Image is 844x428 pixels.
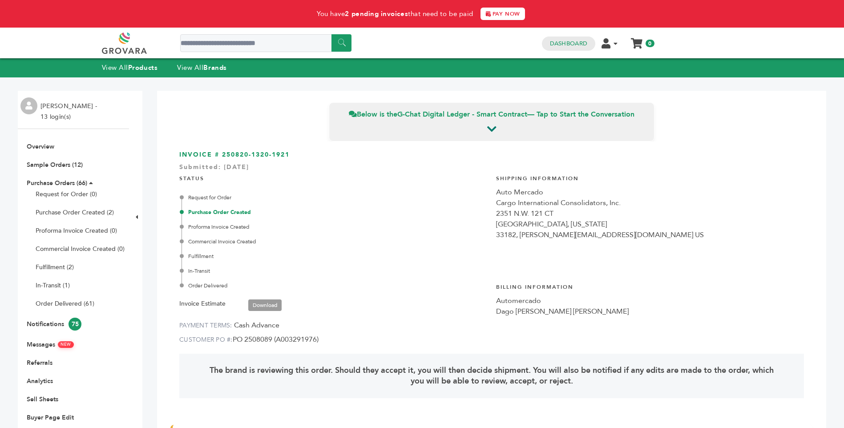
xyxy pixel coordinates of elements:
a: Buyer Page Edit [27,413,74,422]
a: View AllBrands [177,63,227,72]
a: In-Transit (1) [36,281,70,290]
div: Purchase Order Created [182,208,487,216]
label: PAYMENT TERMS: [179,321,232,330]
strong: Brands [203,63,226,72]
span: You have that need to be paid [317,9,473,18]
div: The brand is reviewing this order. Should they accept it, you will then decide shipment. You will... [179,354,804,398]
input: Search a product or brand... [180,34,351,52]
span: Cash Advance [234,320,279,330]
li: [PERSON_NAME] - 13 login(s) [40,101,99,122]
div: Automercado [496,295,804,306]
div: Order Delivered [182,282,487,290]
div: Fulfillment [182,252,487,260]
span: PO 2508089 (A003291976) [233,335,319,344]
strong: 2 pending invoices [345,9,408,18]
div: Cargo International Consolidators, Inc. [496,198,804,208]
a: Purchase Order Created (2) [36,208,114,217]
a: Dashboard [550,40,587,48]
label: CUSTOMER PO #: [179,335,233,344]
img: profile.png [20,97,37,114]
h3: INVOICE # 250820-1320-1921 [179,150,804,159]
a: Proforma Invoice Created (0) [36,226,117,235]
span: 0 [646,40,654,47]
a: MessagesNEW [27,340,74,349]
div: [GEOGRAPHIC_DATA], [US_STATE] [496,219,804,230]
div: Commercial Invoice Created [182,238,487,246]
a: Overview [27,142,54,151]
a: Fulfillment (2) [36,263,74,271]
div: 2351 N.W. 121 CT [496,208,804,219]
a: My Cart [631,36,642,45]
span: 75 [69,318,81,331]
a: Request for Order (0) [36,190,97,198]
div: 33182, [PERSON_NAME][EMAIL_ADDRESS][DOMAIN_NAME] US [496,230,804,240]
a: View AllProducts [102,63,158,72]
a: PAY NOW [481,8,525,20]
div: Proforma Invoice Created [182,223,487,231]
a: Sample Orders (12) [27,161,83,169]
a: Commercial Invoice Created (0) [36,245,125,253]
a: Order Delivered (61) [36,299,94,308]
a: Purchase Orders (66) [27,179,87,187]
div: Request for Order [182,194,487,202]
h4: STATUS [179,168,487,187]
a: Download [248,299,282,311]
div: Auto Mercado [496,187,804,198]
a: Notifications75 [27,320,81,328]
strong: Products [128,63,157,72]
div: In-Transit [182,267,487,275]
h4: Shipping Information [496,168,804,187]
span: Below is the — Tap to Start the Conversation [349,109,634,119]
div: Submitted: [DATE] [179,163,804,176]
strong: G-Chat Digital Ledger - Smart Contract [397,109,527,119]
h4: Billing Information [496,277,804,295]
a: Referrals [27,359,52,367]
div: Dago [PERSON_NAME] [PERSON_NAME] [496,306,804,317]
span: NEW [58,341,74,348]
a: Sell Sheets [27,395,58,404]
label: Invoice Estimate [179,299,226,309]
a: Analytics [27,377,53,385]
